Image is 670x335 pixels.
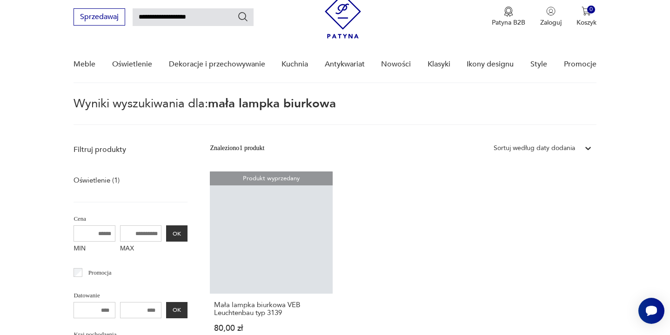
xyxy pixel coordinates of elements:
[281,46,308,82] a: Kuchnia
[74,174,120,187] a: Oświetlenie (1)
[214,324,328,332] p: 80,00 zł
[74,145,188,155] p: Filtruj produkty
[208,95,336,112] span: mała lampka biurkowa
[492,7,525,27] button: Patyna B2B
[166,225,188,242] button: OK
[169,46,265,82] a: Dekoracje i przechowywanie
[74,46,95,82] a: Meble
[587,6,595,13] div: 0
[428,46,450,82] a: Klasyki
[492,7,525,27] a: Ikona medaluPatyna B2B
[74,214,188,224] p: Cena
[74,8,125,26] button: Sprzedawaj
[214,301,328,317] h3: Mała lampka biurkowa VEB Leuchtenbau typ 3139
[467,46,514,82] a: Ikony designu
[530,46,547,82] a: Style
[540,7,562,27] button: Zaloguj
[576,7,596,27] button: 0Koszyk
[88,268,112,278] p: Promocja
[74,242,115,256] label: MIN
[210,143,264,153] div: Znaleziono 1 produkt
[325,46,365,82] a: Antykwariat
[381,46,411,82] a: Nowości
[504,7,513,17] img: Ikona medalu
[638,298,664,324] iframe: Smartsupp widget button
[540,18,562,27] p: Zaloguj
[492,18,525,27] p: Patyna B2B
[237,11,248,22] button: Szukaj
[564,46,596,82] a: Promocje
[546,7,556,16] img: Ikonka użytkownika
[494,143,575,153] div: Sortuj według daty dodania
[74,14,125,21] a: Sprzedawaj
[74,98,596,125] p: Wyniki wyszukiwania dla:
[120,242,162,256] label: MAX
[74,290,188,301] p: Datowanie
[576,18,596,27] p: Koszyk
[166,302,188,318] button: OK
[112,46,152,82] a: Oświetlenie
[582,7,591,16] img: Ikona koszyka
